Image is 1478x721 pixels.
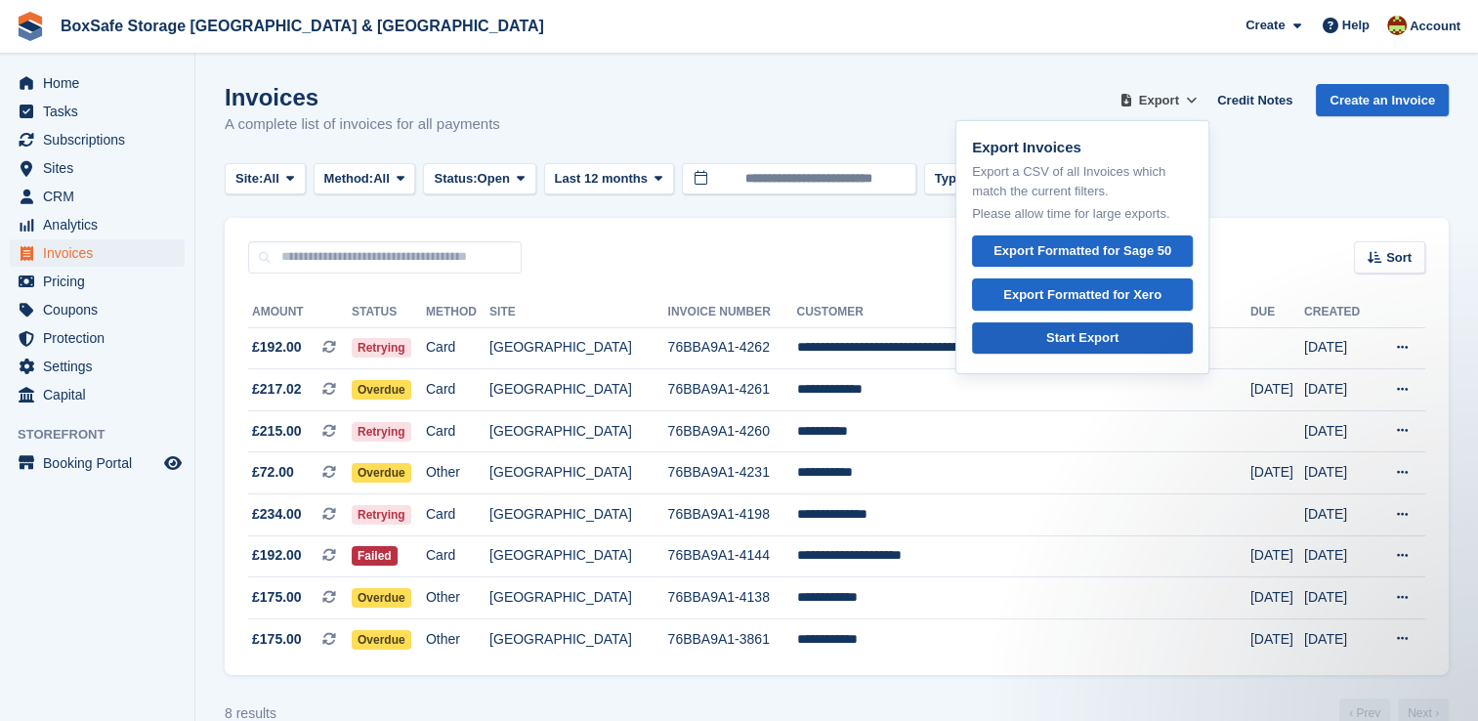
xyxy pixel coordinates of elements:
[426,369,489,411] td: Card
[972,137,1193,159] p: Export Invoices
[426,618,489,659] td: Other
[1246,16,1285,35] span: Create
[668,369,797,411] td: 76BBA9A1-4261
[1316,84,1449,116] a: Create an Invoice
[43,183,160,210] span: CRM
[352,297,426,328] th: Status
[352,338,411,358] span: Retrying
[248,297,352,328] th: Amount
[972,322,1193,355] a: Start Export
[10,353,185,380] a: menu
[263,169,279,189] span: All
[489,410,667,452] td: [GEOGRAPHIC_DATA]
[1250,535,1304,577] td: [DATE]
[1304,535,1374,577] td: [DATE]
[352,588,411,608] span: Overdue
[993,241,1171,261] div: Export Formatted for Sage 50
[43,239,160,267] span: Invoices
[1304,327,1374,369] td: [DATE]
[43,126,160,153] span: Subscriptions
[225,113,500,136] p: A complete list of invoices for all payments
[544,163,674,195] button: Last 12 months
[10,268,185,295] a: menu
[43,268,160,295] span: Pricing
[935,169,968,189] span: Type:
[489,297,667,328] th: Site
[43,154,160,182] span: Sites
[668,297,797,328] th: Invoice Number
[1116,84,1202,116] button: Export
[352,505,411,525] span: Retrying
[43,324,160,352] span: Protection
[972,235,1193,268] a: Export Formatted for Sage 50
[161,451,185,475] a: Preview store
[1304,577,1374,619] td: [DATE]
[668,494,797,536] td: 76BBA9A1-4198
[426,452,489,494] td: Other
[1304,494,1374,536] td: [DATE]
[18,425,194,445] span: Storefront
[489,577,667,619] td: [GEOGRAPHIC_DATA]
[796,297,1249,328] th: Customer
[252,504,302,525] span: £234.00
[423,163,535,195] button: Status: Open
[235,169,263,189] span: Site:
[426,297,489,328] th: Method
[924,163,1010,195] button: Type: All
[972,278,1193,311] a: Export Formatted for Xero
[352,546,398,566] span: Failed
[352,463,411,483] span: Overdue
[252,379,302,400] span: £217.02
[1250,297,1304,328] th: Due
[10,154,185,182] a: menu
[10,211,185,238] a: menu
[426,577,489,619] td: Other
[10,239,185,267] a: menu
[489,369,667,411] td: [GEOGRAPHIC_DATA]
[10,98,185,125] a: menu
[426,494,489,536] td: Card
[10,324,185,352] a: menu
[1304,410,1374,452] td: [DATE]
[668,618,797,659] td: 76BBA9A1-3861
[668,410,797,452] td: 76BBA9A1-4260
[43,69,160,97] span: Home
[314,163,416,195] button: Method: All
[555,169,648,189] span: Last 12 months
[1304,452,1374,494] td: [DATE]
[1342,16,1370,35] span: Help
[43,381,160,408] span: Capital
[1046,328,1119,348] div: Start Export
[252,337,302,358] span: £192.00
[352,422,411,442] span: Retrying
[668,327,797,369] td: 76BBA9A1-4262
[10,126,185,153] a: menu
[1209,84,1300,116] a: Credit Notes
[252,421,302,442] span: £215.00
[1304,618,1374,659] td: [DATE]
[16,12,45,41] img: stora-icon-8386f47178a22dfd0bd8f6a31ec36ba5ce8667c1dd55bd0f319d3a0aa187defe.svg
[478,169,510,189] span: Open
[252,587,302,608] span: £175.00
[426,535,489,577] td: Card
[1386,248,1412,268] span: Sort
[252,462,294,483] span: £72.00
[43,353,160,380] span: Settings
[668,577,797,619] td: 76BBA9A1-4138
[1304,369,1374,411] td: [DATE]
[10,381,185,408] a: menu
[489,535,667,577] td: [GEOGRAPHIC_DATA]
[43,449,160,477] span: Booking Portal
[1387,16,1407,35] img: Kim
[1304,297,1374,328] th: Created
[53,10,552,42] a: BoxSafe Storage [GEOGRAPHIC_DATA] & [GEOGRAPHIC_DATA]
[43,211,160,238] span: Analytics
[489,452,667,494] td: [GEOGRAPHIC_DATA]
[324,169,374,189] span: Method:
[1250,369,1304,411] td: [DATE]
[352,630,411,650] span: Overdue
[1250,577,1304,619] td: [DATE]
[252,629,302,650] span: £175.00
[1139,91,1179,110] span: Export
[10,183,185,210] a: menu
